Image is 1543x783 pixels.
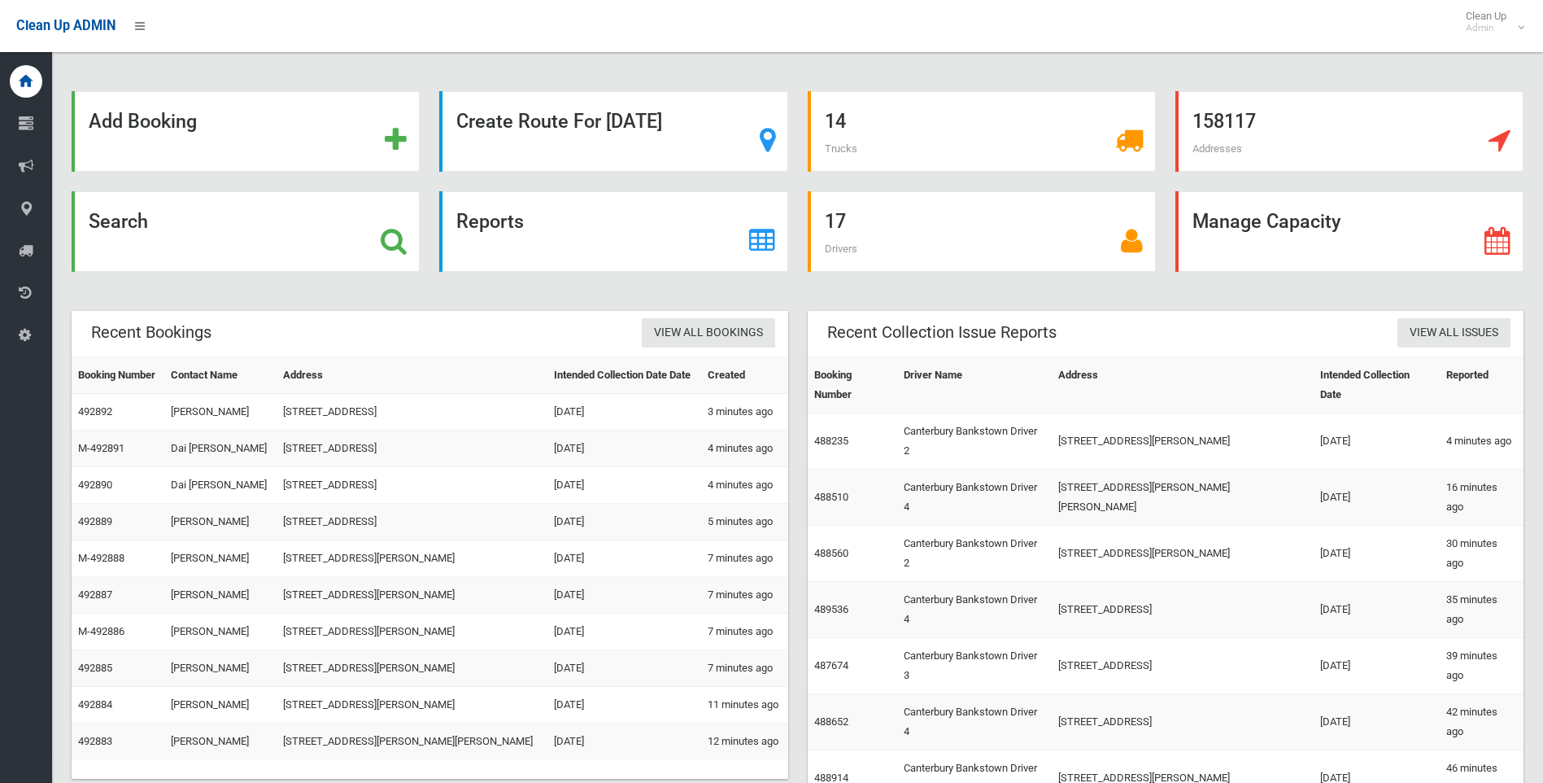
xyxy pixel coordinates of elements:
td: [DATE] [1314,413,1440,470]
td: [DATE] [547,394,701,431]
td: [STREET_ADDRESS][PERSON_NAME][PERSON_NAME] [1052,470,1314,526]
th: Booking Number [72,357,164,394]
th: Address [1052,357,1314,413]
td: [DATE] [547,577,701,614]
a: 17 Drivers [808,191,1156,272]
a: 158117 Addresses [1175,91,1523,172]
header: Recent Bookings [72,317,231,348]
td: 4 minutes ago [701,467,787,504]
td: [DATE] [547,614,701,650]
td: [PERSON_NAME] [164,687,277,724]
a: 489536 [814,603,848,615]
td: [STREET_ADDRESS][PERSON_NAME] [277,577,547,614]
strong: 158117 [1192,110,1256,133]
td: Canterbury Bankstown Driver 2 [897,413,1052,470]
td: [DATE] [1314,526,1440,582]
td: 7 minutes ago [701,577,787,614]
a: 488652 [814,715,848,728]
td: [STREET_ADDRESS][PERSON_NAME] [1052,526,1314,582]
a: 492887 [78,588,112,601]
td: 30 minutes ago [1440,526,1523,582]
a: Add Booking [72,91,420,172]
span: Clean Up ADMIN [16,18,116,33]
a: View All Issues [1397,318,1510,348]
strong: 17 [825,210,846,233]
td: [DATE] [547,467,701,504]
td: [STREET_ADDRESS] [1052,694,1314,750]
td: Dai [PERSON_NAME] [164,467,277,504]
td: [STREET_ADDRESS] [277,504,547,540]
td: [STREET_ADDRESS][PERSON_NAME] [277,650,547,687]
td: 7 minutes ago [701,614,787,650]
th: Address [277,357,547,394]
a: 492883 [78,735,112,747]
td: [PERSON_NAME] [164,614,277,650]
td: [STREET_ADDRESS][PERSON_NAME] [277,687,547,724]
td: [DATE] [547,687,701,724]
span: Trucks [825,142,857,155]
td: [DATE] [1314,582,1440,638]
a: M-492891 [78,442,124,454]
strong: Manage Capacity [1192,210,1340,233]
a: Manage Capacity [1175,191,1523,272]
th: Booking Number [808,357,898,413]
td: [STREET_ADDRESS] [277,467,547,504]
a: 488510 [814,491,848,503]
td: Canterbury Bankstown Driver 4 [897,470,1052,526]
td: 3 minutes ago [701,394,787,431]
a: 488560 [814,547,848,559]
strong: Search [89,210,148,233]
td: [DATE] [547,650,701,687]
a: 488235 [814,435,848,447]
td: Dai [PERSON_NAME] [164,431,277,467]
td: [DATE] [1314,638,1440,694]
strong: 14 [825,110,846,133]
td: [DATE] [547,504,701,540]
a: 487674 [814,659,848,671]
a: 492885 [78,662,112,674]
a: 492884 [78,698,112,711]
td: [PERSON_NAME] [164,504,277,540]
td: 5 minutes ago [701,504,787,540]
small: Admin [1466,22,1506,34]
a: 14 Trucks [808,91,1156,172]
td: 42 minutes ago [1440,694,1523,750]
td: [DATE] [547,724,701,760]
td: [PERSON_NAME] [164,540,277,577]
td: [STREET_ADDRESS][PERSON_NAME] [277,614,547,650]
a: View All Bookings [642,318,775,348]
td: 12 minutes ago [701,724,787,760]
header: Recent Collection Issue Reports [808,317,1076,348]
th: Intended Collection Date Date [547,357,701,394]
td: Canterbury Bankstown Driver 3 [897,638,1052,694]
span: Drivers [825,243,857,255]
th: Contact Name [164,357,277,394]
a: Search [72,191,420,272]
td: [STREET_ADDRESS][PERSON_NAME] [1052,413,1314,470]
td: 11 minutes ago [701,687,787,724]
td: 4 minutes ago [1440,413,1523,470]
a: M-492886 [78,625,124,637]
td: [STREET_ADDRESS][PERSON_NAME][PERSON_NAME] [277,724,547,760]
a: 492890 [78,479,112,491]
th: Intended Collection Date [1314,357,1440,413]
th: Reported [1440,357,1523,413]
td: [PERSON_NAME] [164,650,277,687]
span: Clean Up [1458,10,1523,34]
td: [STREET_ADDRESS] [277,431,547,467]
a: 492889 [78,515,112,527]
td: [STREET_ADDRESS] [1052,582,1314,638]
a: Reports [439,191,787,272]
td: [PERSON_NAME] [164,724,277,760]
td: 35 minutes ago [1440,582,1523,638]
td: 39 minutes ago [1440,638,1523,694]
span: Addresses [1192,142,1242,155]
a: Create Route For [DATE] [439,91,787,172]
td: Canterbury Bankstown Driver 4 [897,582,1052,638]
td: [PERSON_NAME] [164,577,277,614]
strong: Create Route For [DATE] [456,110,662,133]
td: [DATE] [1314,470,1440,526]
td: [DATE] [1314,694,1440,750]
td: [STREET_ADDRESS] [1052,638,1314,694]
th: Driver Name [897,357,1052,413]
